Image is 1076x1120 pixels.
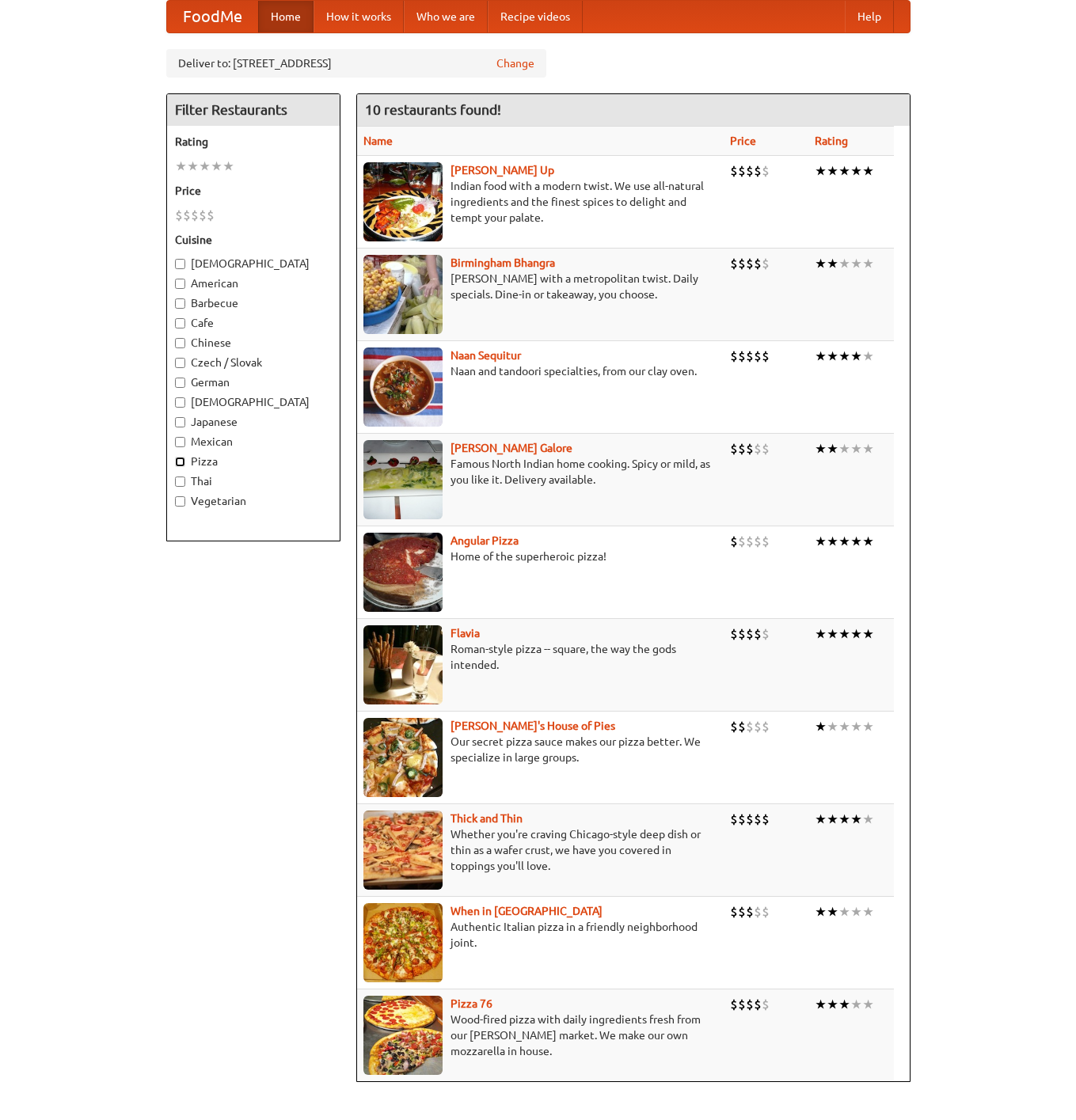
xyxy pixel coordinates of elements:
[862,996,874,1013] li: ★
[762,811,770,828] li: $
[815,811,827,828] li: ★
[730,347,738,365] li: $
[762,347,770,365] li: $
[815,718,827,735] li: ★
[488,1,583,32] a: Recipe videos
[862,255,874,272] li: ★
[175,496,185,507] input: Vegetarian
[730,255,738,272] li: $
[838,718,850,735] li: ★
[199,207,207,224] li: $
[730,162,738,180] li: $
[363,996,443,1075] img: pizza76.jpg
[838,533,850,550] li: ★
[222,158,234,175] li: ★
[838,903,850,921] li: ★
[363,135,393,147] a: Name
[314,1,404,32] a: How it works
[451,719,615,732] b: [PERSON_NAME]'s House of Pies
[363,919,718,951] p: Authentic Italian pizza in a friendly neighborhood joint.
[862,903,874,921] li: ★
[207,207,215,224] li: $
[175,338,185,348] input: Chinese
[258,1,314,32] a: Home
[451,812,523,825] b: Thick and Thin
[850,533,862,550] li: ★
[738,996,746,1013] li: $
[451,627,480,640] a: Flavia
[175,378,185,388] input: German
[175,358,185,368] input: Czech / Slovak
[175,473,332,489] label: Thai
[815,533,827,550] li: ★
[754,903,762,921] li: $
[166,49,546,78] div: Deliver to: [STREET_ADDRESS]
[838,255,850,272] li: ★
[451,164,554,177] a: [PERSON_NAME] Up
[175,275,332,291] label: American
[754,162,762,180] li: $
[211,158,222,175] li: ★
[363,718,443,797] img: luigis.jpg
[730,135,756,147] a: Price
[827,347,838,365] li: ★
[862,625,874,643] li: ★
[175,417,185,427] input: Japanese
[175,295,332,311] label: Barbecue
[838,347,850,365] li: ★
[363,903,443,982] img: wheninrome.jpg
[363,641,718,673] p: Roman-style pizza -- square, the way the gods intended.
[827,255,838,272] li: ★
[754,255,762,272] li: $
[738,533,746,550] li: $
[175,256,332,271] label: [DEMOGRAPHIC_DATA]
[746,162,754,180] li: $
[175,279,185,289] input: American
[451,534,519,547] a: Angular Pizza
[167,1,258,32] a: FoodMe
[862,811,874,828] li: ★
[762,718,770,735] li: $
[838,811,850,828] li: ★
[738,625,746,643] li: $
[827,533,838,550] li: ★
[815,996,827,1013] li: ★
[175,434,332,450] label: Mexican
[175,493,332,509] label: Vegetarian
[838,162,850,180] li: ★
[363,1012,718,1059] p: Wood-fired pizza with daily ingredients fresh from our [PERSON_NAME] market. We make our own mozz...
[175,158,187,175] li: ★
[175,335,332,351] label: Chinese
[850,996,862,1013] li: ★
[199,158,211,175] li: ★
[363,363,718,379] p: Naan and tandoori specialties, from our clay oven.
[838,440,850,457] li: ★
[746,903,754,921] li: $
[451,997,492,1010] a: Pizza 76
[754,533,762,550] li: $
[746,625,754,643] li: $
[746,440,754,457] li: $
[738,903,746,921] li: $
[815,162,827,180] li: ★
[827,625,838,643] li: ★
[738,255,746,272] li: $
[175,315,332,331] label: Cafe
[738,718,746,735] li: $
[850,255,862,272] li: ★
[762,903,770,921] li: $
[746,255,754,272] li: $
[762,162,770,180] li: $
[451,442,572,454] a: [PERSON_NAME] Galore
[175,298,185,309] input: Barbecue
[175,374,332,390] label: German
[175,232,332,248] h5: Cuisine
[175,318,185,328] input: Cafe
[175,437,185,447] input: Mexican
[363,440,443,519] img: currygalore.jpg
